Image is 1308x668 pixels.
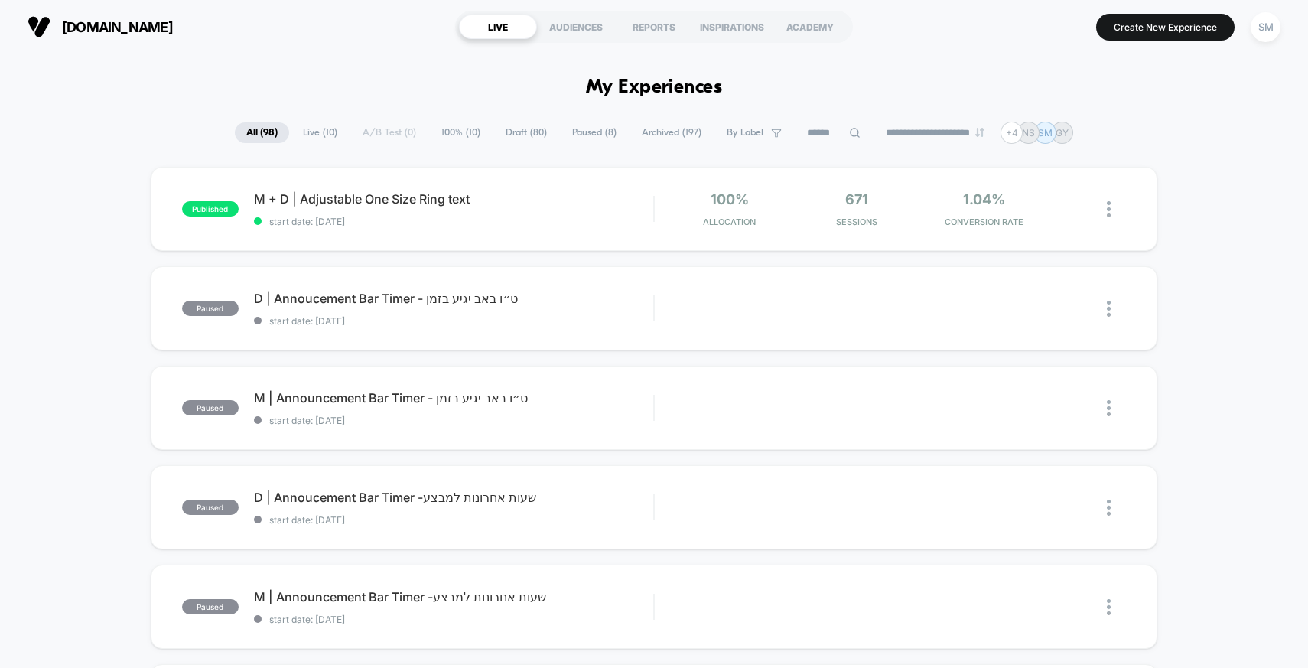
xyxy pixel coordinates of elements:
[23,15,177,39] button: [DOMAIN_NAME]
[693,15,771,39] div: INSPIRATIONS
[615,15,693,39] div: REPORTS
[430,122,492,143] span: 100% ( 10 )
[1246,11,1285,43] button: SM
[1107,301,1111,317] img: close
[235,122,289,143] span: All ( 98 )
[1001,122,1023,144] div: + 4
[1107,599,1111,615] img: close
[182,400,239,415] span: paused
[254,216,654,227] span: start date: [DATE]
[254,390,654,406] span: M | Announcement Bar Timer - ט״ו באב יגיע בזמן
[254,514,654,526] span: start date: [DATE]
[975,128,984,137] img: end
[797,217,916,227] span: Sessions
[182,500,239,515] span: paused
[182,201,239,217] span: published
[1107,201,1111,217] img: close
[561,122,628,143] span: Paused ( 8 )
[459,15,537,39] div: LIVE
[1056,127,1069,138] p: GY
[727,127,763,138] span: By Label
[28,15,50,38] img: Visually logo
[1022,127,1035,138] p: NS
[1096,14,1235,41] button: Create New Experience
[182,301,239,316] span: paused
[771,15,849,39] div: ACADEMY
[182,599,239,614] span: paused
[291,122,349,143] span: Live ( 10 )
[254,614,654,625] span: start date: [DATE]
[494,122,558,143] span: Draft ( 80 )
[1251,12,1280,42] div: SM
[1038,127,1053,138] p: SM
[703,217,756,227] span: Allocation
[254,315,654,327] span: start date: [DATE]
[254,415,654,426] span: start date: [DATE]
[711,191,749,207] span: 100%
[62,19,173,35] span: [DOMAIN_NAME]
[630,122,713,143] span: Archived ( 197 )
[537,15,615,39] div: AUDIENCES
[1107,400,1111,416] img: close
[254,191,654,207] span: M + D | Adjustable One Size Ring text
[254,291,654,306] span: D | Annoucement Bar Timer - ט״ו באב יגיע בזמן
[254,589,654,604] span: M | Announcement Bar Timer -שעות אחרונות למבצע
[254,490,654,505] span: D | Annoucement Bar Timer -שעות אחרונות למבצע
[586,77,723,99] h1: My Experiences
[845,191,868,207] span: 671
[1107,500,1111,516] img: close
[963,191,1005,207] span: 1.04%
[924,217,1043,227] span: CONVERSION RATE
